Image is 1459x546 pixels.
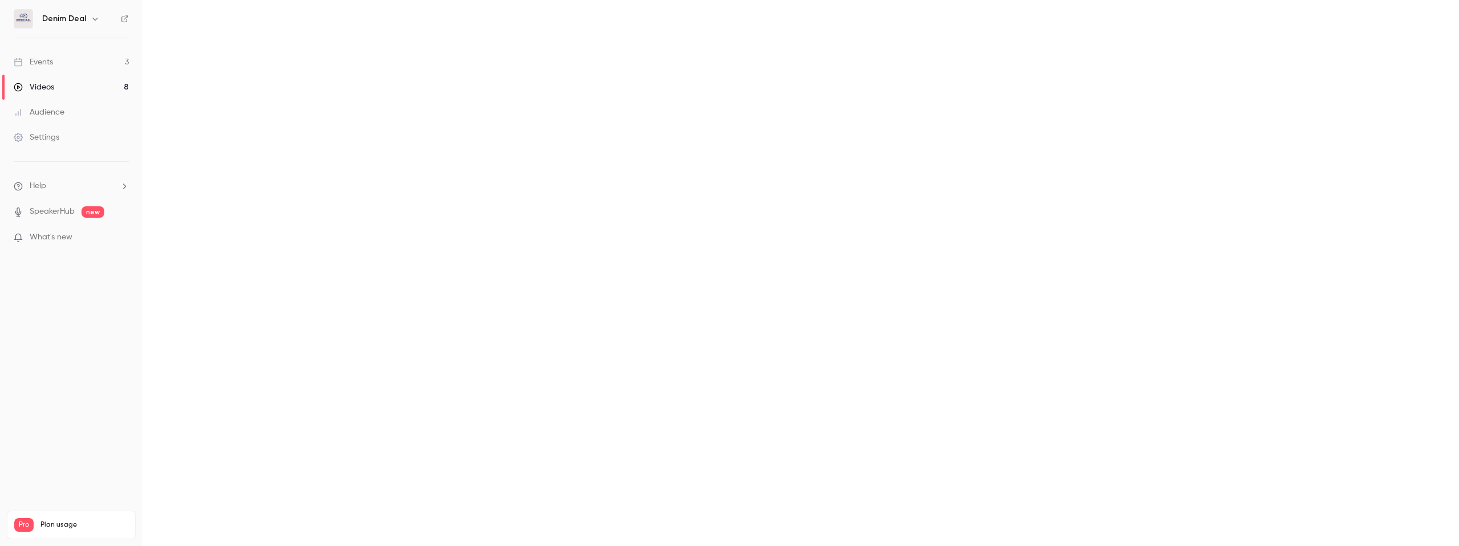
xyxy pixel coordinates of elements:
h6: Denim Deal [42,13,86,25]
span: new [81,206,104,218]
span: Plan usage [40,520,128,529]
span: What's new [30,231,72,243]
iframe: Noticeable Trigger [115,233,129,243]
span: Pro [14,518,34,532]
div: Events [14,56,53,68]
span: Help [30,180,46,192]
a: SpeakerHub [30,206,75,218]
div: Settings [14,132,59,143]
div: Audience [14,107,64,118]
li: help-dropdown-opener [14,180,129,192]
div: Videos [14,82,54,93]
img: Denim Deal [14,10,32,28]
